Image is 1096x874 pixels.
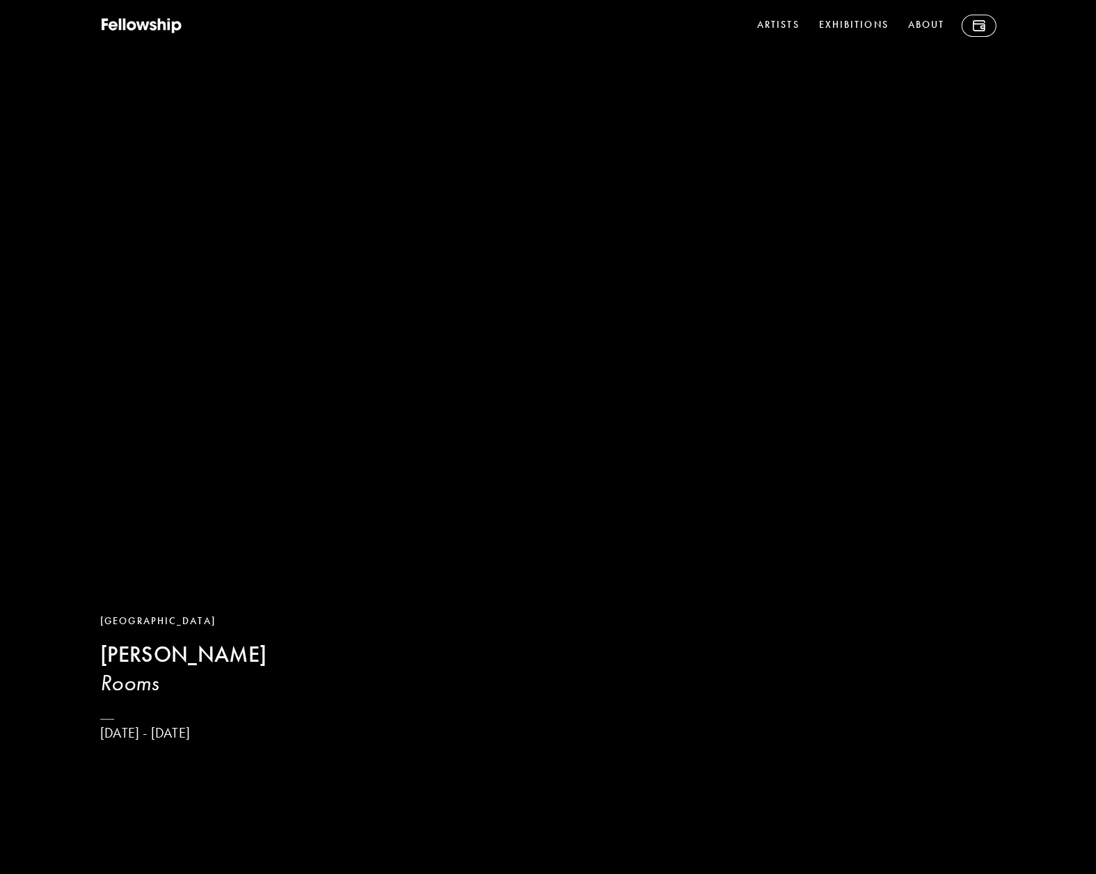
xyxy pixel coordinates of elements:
[100,614,364,629] div: [GEOGRAPHIC_DATA]
[100,724,364,742] p: [DATE] - [DATE]
[905,15,948,37] a: About
[972,20,985,31] img: Wallet icon
[100,641,267,668] b: [PERSON_NAME]
[754,15,802,37] a: Artists
[100,669,364,697] h3: Rooms
[816,15,891,37] a: Exhibitions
